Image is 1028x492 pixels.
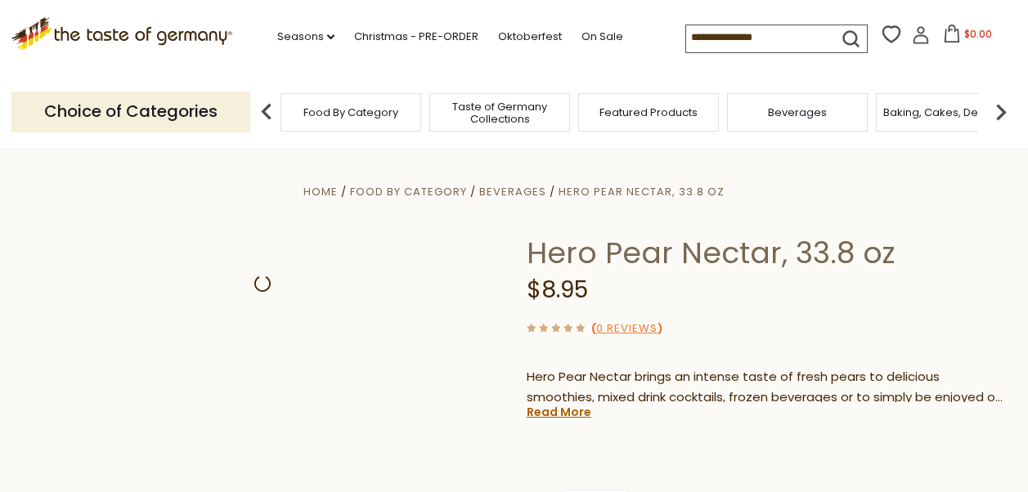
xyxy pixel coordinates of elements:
img: next arrow [985,96,1017,128]
a: On Sale [581,28,623,46]
img: previous arrow [250,96,283,128]
a: Food By Category [350,184,467,199]
span: $8.95 [527,274,588,306]
p: Hero Pear Nectar brings an intense taste of fresh pears to delicious smoothies, mixed drink cockt... [527,367,1005,408]
a: Beverages [768,106,827,119]
span: ( ) [591,320,662,336]
p: Choice of Categories [11,92,250,132]
h1: Hero Pear Nectar, 33.8 oz [527,235,1005,271]
a: Oktoberfest [498,28,562,46]
a: Food By Category [303,106,398,119]
a: Seasons [277,28,334,46]
a: Hero Pear Nectar, 33.8 oz [559,184,725,199]
a: 0 Reviews [596,320,658,338]
a: Beverages [479,184,546,199]
a: Christmas - PRE-ORDER [354,28,478,46]
span: $0.00 [964,27,992,41]
a: Featured Products [599,106,698,119]
a: Home [303,184,338,199]
a: Baking, Cakes, Desserts [883,106,1010,119]
a: Taste of Germany Collections [434,101,565,125]
button: $0.00 [933,25,1003,49]
a: Read More [527,404,591,420]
